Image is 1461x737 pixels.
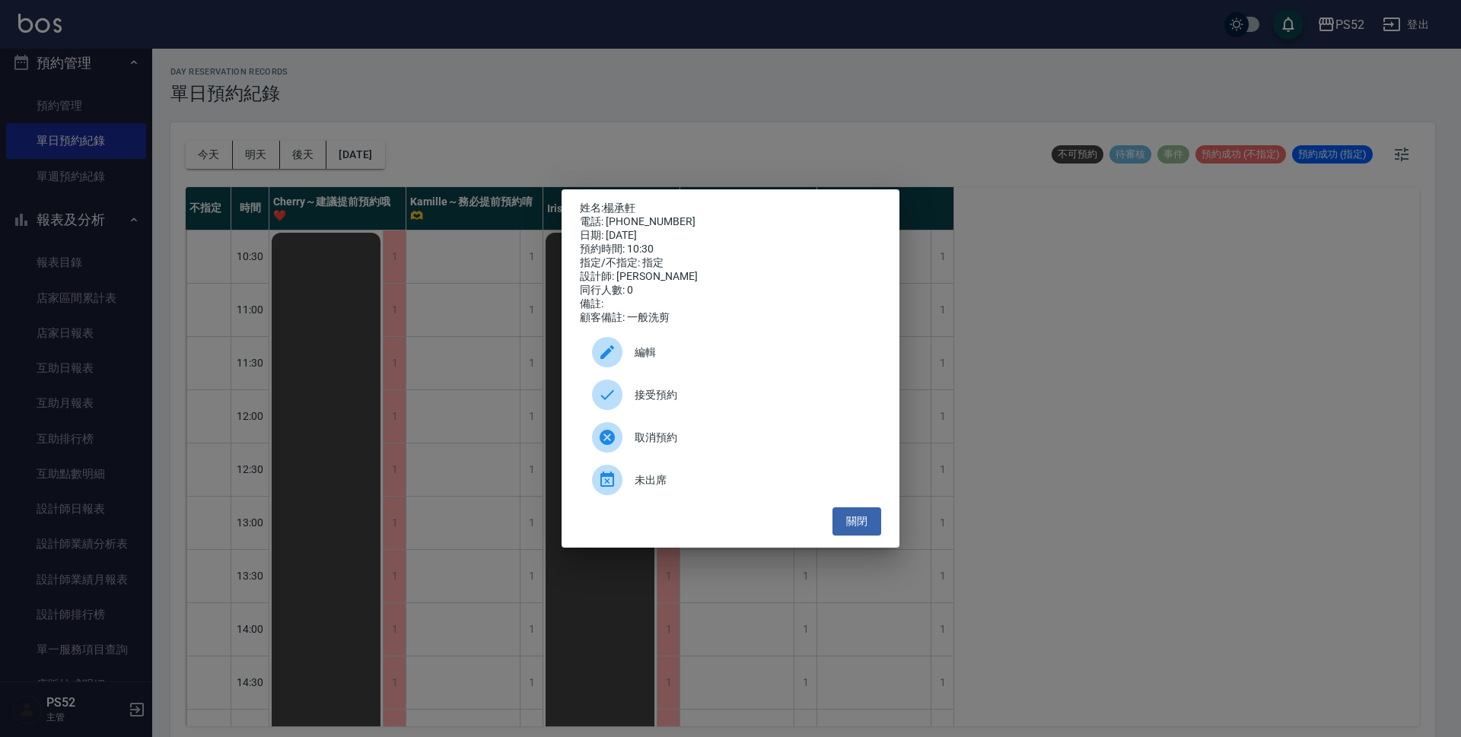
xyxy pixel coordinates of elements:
div: 電話: [PHONE_NUMBER] [580,215,881,229]
p: 姓名: [580,202,881,215]
span: 未出席 [635,472,869,488]
div: 預約時間: 10:30 [580,243,881,256]
div: 取消預約 [580,416,881,459]
div: 編輯 [580,331,881,373]
div: 日期: [DATE] [580,229,881,243]
a: 楊承軒 [603,202,635,214]
span: 接受預約 [635,387,869,403]
span: 編輯 [635,345,869,361]
div: 顧客備註: 一般洗剪 [580,311,881,325]
div: 未出席 [580,459,881,501]
div: 設計師: [PERSON_NAME] [580,270,881,284]
div: 接受預約 [580,373,881,416]
span: 取消預約 [635,430,869,446]
button: 關閉 [832,507,881,535]
div: 備註: [580,297,881,311]
div: 同行人數: 0 [580,284,881,297]
div: 指定/不指定: 指定 [580,256,881,270]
